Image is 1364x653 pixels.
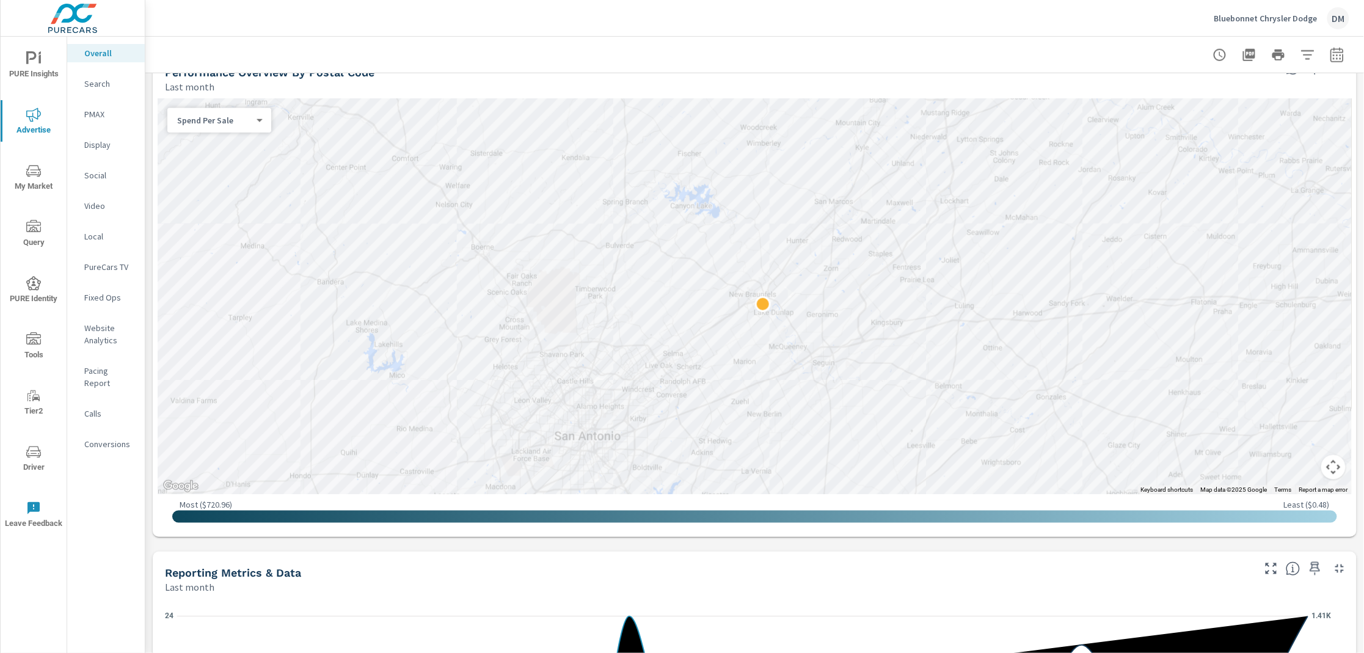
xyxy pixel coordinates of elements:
[84,365,135,389] p: Pacing Report
[177,115,252,126] p: Spend Per Sale
[4,51,63,81] span: PURE Insights
[1321,455,1346,480] button: Map camera controls
[165,79,214,94] p: Last month
[4,501,63,531] span: Leave Feedback
[84,261,135,273] p: PureCars TV
[1305,559,1325,578] span: Save this to your personalized report
[67,404,145,423] div: Calls
[161,478,201,494] a: Open this area in Google Maps (opens a new window)
[165,612,173,621] text: 24
[67,166,145,184] div: Social
[1330,559,1349,578] button: Minimize Widget
[84,139,135,151] p: Display
[1296,43,1320,67] button: Apply Filters
[67,362,145,392] div: Pacing Report
[67,44,145,62] div: Overall
[67,75,145,93] div: Search
[67,136,145,154] div: Display
[165,580,214,595] p: Last month
[67,258,145,276] div: PureCars TV
[67,105,145,123] div: PMAX
[67,197,145,215] div: Video
[161,478,201,494] img: Google
[67,435,145,453] div: Conversions
[1237,43,1261,67] button: "Export Report to PDF"
[4,108,63,137] span: Advertise
[1299,486,1348,493] a: Report a map error
[4,389,63,418] span: Tier2
[1327,7,1349,29] div: DM
[167,115,261,126] div: Spend Per Sale
[4,332,63,362] span: Tools
[84,230,135,243] p: Local
[67,227,145,246] div: Local
[84,200,135,212] p: Video
[84,78,135,90] p: Search
[4,276,63,306] span: PURE Identity
[1214,13,1318,24] p: Bluebonnet Chrysler Dodge
[4,220,63,250] span: Query
[1261,559,1281,578] button: Make Fullscreen
[4,164,63,194] span: My Market
[1201,486,1267,493] span: Map data ©2025 Google
[1141,486,1194,494] button: Keyboard shortcuts
[84,322,135,346] p: Website Analytics
[84,438,135,450] p: Conversions
[67,288,145,307] div: Fixed Ops
[84,169,135,181] p: Social
[1284,499,1330,510] p: Least ( $0.48 )
[1286,561,1300,576] span: Understand performance data overtime and see how metrics compare to each other.
[84,108,135,120] p: PMAX
[84,407,135,420] p: Calls
[165,567,301,580] h5: Reporting Metrics & Data
[67,319,145,349] div: Website Analytics
[1312,612,1332,621] text: 1.41K
[180,499,232,510] p: Most ( $720.96 )
[1275,486,1292,493] a: Terms (opens in new tab)
[1325,43,1349,67] button: Select Date Range
[4,445,63,475] span: Driver
[84,291,135,304] p: Fixed Ops
[84,47,135,59] p: Overall
[1,37,67,542] div: nav menu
